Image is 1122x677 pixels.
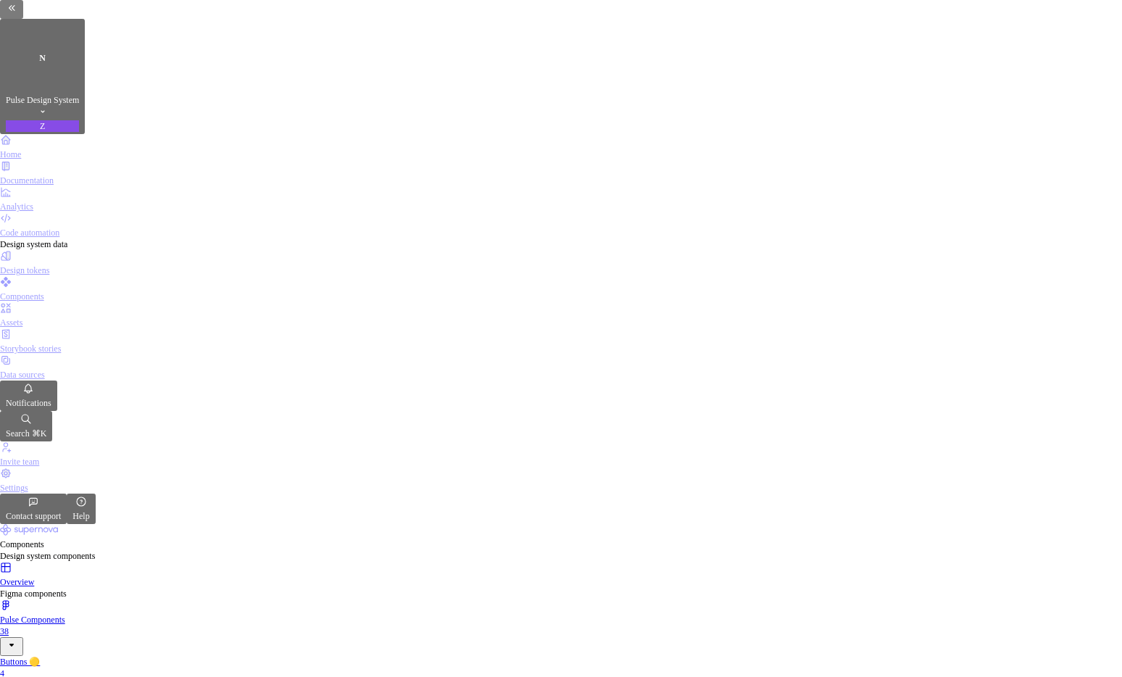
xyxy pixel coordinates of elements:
button: Help [67,494,95,524]
div: Search ⌘K [6,428,46,439]
div: Pulse Design System [6,94,79,106]
div: N [6,21,79,94]
div: Z [6,120,79,132]
div: Contact support [6,510,61,522]
div: Notifications [6,397,51,409]
div: Help [72,510,89,522]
